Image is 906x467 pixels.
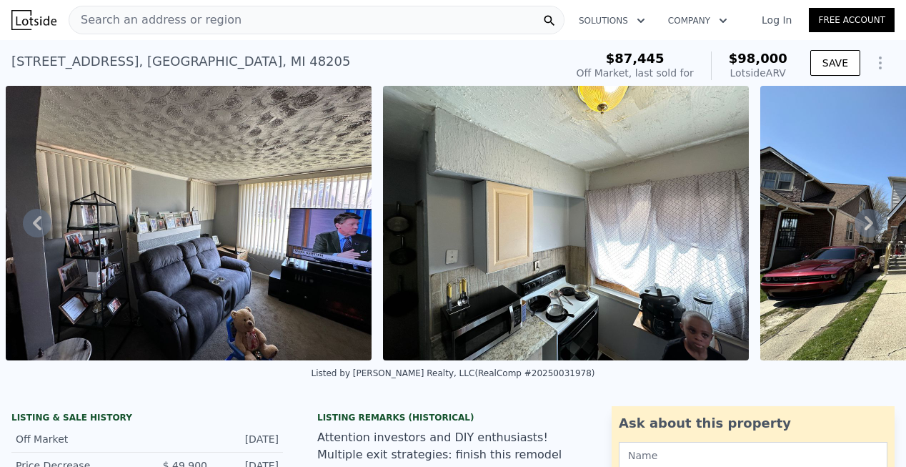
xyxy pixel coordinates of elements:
button: Solutions [567,8,657,34]
button: SAVE [810,50,860,76]
a: Log In [745,13,809,27]
a: Free Account [809,8,895,32]
span: Search an address or region [69,11,242,29]
img: Lotside [11,10,56,30]
div: Lotside ARV [729,66,787,80]
button: Show Options [866,49,895,77]
div: Listed by [PERSON_NAME] Realty, LLC (RealComp #20250031978) [312,368,595,378]
div: Off Market [16,432,136,446]
div: Ask about this property [619,413,887,433]
div: LISTING & SALE HISTORY [11,412,283,426]
img: Sale: 139693646 Parcel: 48562476 [383,86,749,360]
div: Listing Remarks (Historical) [317,412,589,423]
div: [STREET_ADDRESS] , [GEOGRAPHIC_DATA] , MI 48205 [11,51,350,72]
span: $87,445 [606,51,664,66]
span: $98,000 [729,51,787,66]
div: Off Market, last sold for [577,66,694,80]
button: Company [657,8,739,34]
img: Sale: 139693646 Parcel: 48562476 [6,86,372,360]
div: [DATE] [219,432,279,446]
